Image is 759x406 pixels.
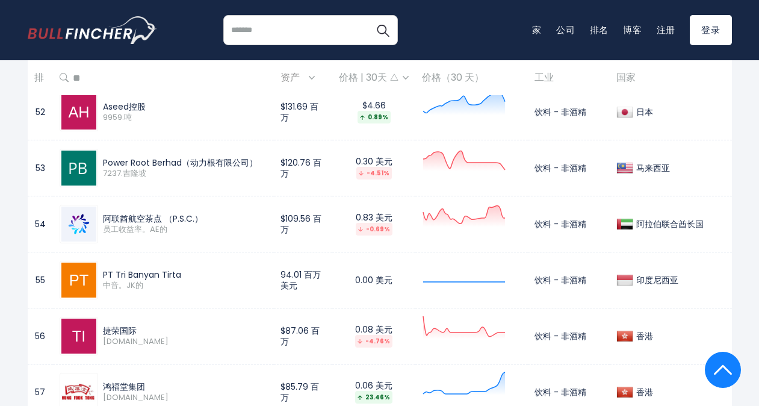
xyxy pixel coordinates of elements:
a: 公司 [556,23,575,36]
div: Power Root Berhad（动力根有限公司） [103,157,267,168]
a: 家 [532,23,542,36]
td: 饮料 - 非酒精 [528,140,610,196]
span: 资产 [280,69,306,87]
span: 7237.吉隆坡 [103,169,267,179]
td: $109.56 百万 [274,196,332,252]
td: 56 [28,308,53,364]
span: 9959.吨 [103,113,267,123]
font: -4.76% [365,338,390,345]
img: 1446.HK.png [61,383,96,402]
img: ERC.AE.png [61,207,96,242]
div: 香港 [633,331,653,342]
font: $4.66 [362,99,386,111]
font: 0.89% [368,114,388,120]
span: [DOMAIN_NAME] [103,337,267,347]
div: 鸿福堂集团 [103,381,267,392]
td: $131.69 百万 [274,84,332,140]
td: 饮料 - 非酒精 [528,252,610,308]
div: 捷荣国际 [103,325,267,336]
td: 52 [28,84,53,140]
font: 0.00 美元 [355,274,392,286]
font: 0.30 美元 [356,155,392,167]
a: 博客 [623,23,642,36]
div: Aseed控股 [103,101,267,112]
td: $120.76 百万 [274,140,332,196]
img: 红腹鱼标志 [28,16,157,44]
span: 中音。JK的 [103,281,267,291]
div: 马来西亚 [633,163,670,173]
div: 阿拉伯联合酋长国 [633,219,704,230]
a: 登录 [690,15,732,45]
td: 饮料 - 非酒精 [528,308,610,364]
td: 饮料 - 非酒精 [528,84,610,140]
a: 进入首页 [28,16,157,44]
div: 印度尼西亚 [633,275,678,286]
font: -4.51% [367,170,389,176]
td: 53 [28,140,53,196]
td: 54 [28,196,53,252]
div: 阿联酋航空茶点 （P.S.C.） [103,213,267,224]
th: 排 [28,60,53,96]
font: 0.08 美元 [355,323,392,336]
a: 注册 [657,23,676,36]
td: 饮料 - 非酒精 [528,196,610,252]
span: 员工收益率。AE的 [103,225,267,235]
font: 0.06 美元 [355,379,392,392]
a: 排名 [590,23,609,36]
button: 搜索 [368,15,398,45]
div: PT Tri Banyan Tirta [103,269,267,280]
td: $87.06 百万 [274,308,332,364]
div: 香港 [633,387,653,398]
td: 94.01 百万美元 [274,252,332,308]
font: -0.69% [366,226,390,233]
font: 23.46% [365,394,390,401]
font: 价格 | 30天 [339,72,387,84]
th: 国家 [610,60,731,96]
font: 0.83 美元 [356,211,392,223]
span: [DOMAIN_NAME] [103,393,267,403]
td: 55 [28,252,53,308]
th: 价格（30 天） [415,60,528,96]
th: 工业 [528,60,610,96]
div: 日本 [633,107,653,117]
